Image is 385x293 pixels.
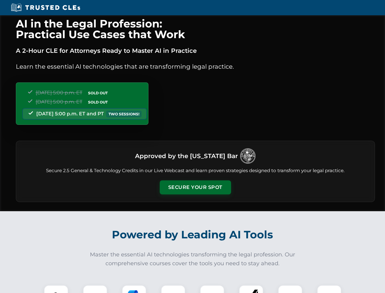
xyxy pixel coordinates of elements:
p: Master the essential AI technologies transforming the legal profession. Our comprehensive courses... [86,250,299,268]
img: Trusted CLEs [9,3,82,12]
h3: Approved by the [US_STATE] Bar [135,150,238,161]
p: A 2-Hour CLE for Attorneys Ready to Master AI in Practice [16,46,375,56]
img: Logo [240,148,255,164]
button: Secure Your Spot [160,180,231,194]
span: [DATE] 5:00 p.m. ET [36,90,82,96]
h2: Powered by Leading AI Tools [24,224,362,245]
p: Secure 2.5 General & Technology Credits in our Live Webcast and learn proven strategies designed ... [23,167,367,174]
p: Learn the essential AI technologies that are transforming legal practice. [16,62,375,71]
span: SOLD OUT [86,90,110,96]
span: [DATE] 5:00 p.m. ET [36,99,82,105]
span: SOLD OUT [86,99,110,105]
h1: AI in the Legal Profession: Practical Use Cases that Work [16,18,375,40]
